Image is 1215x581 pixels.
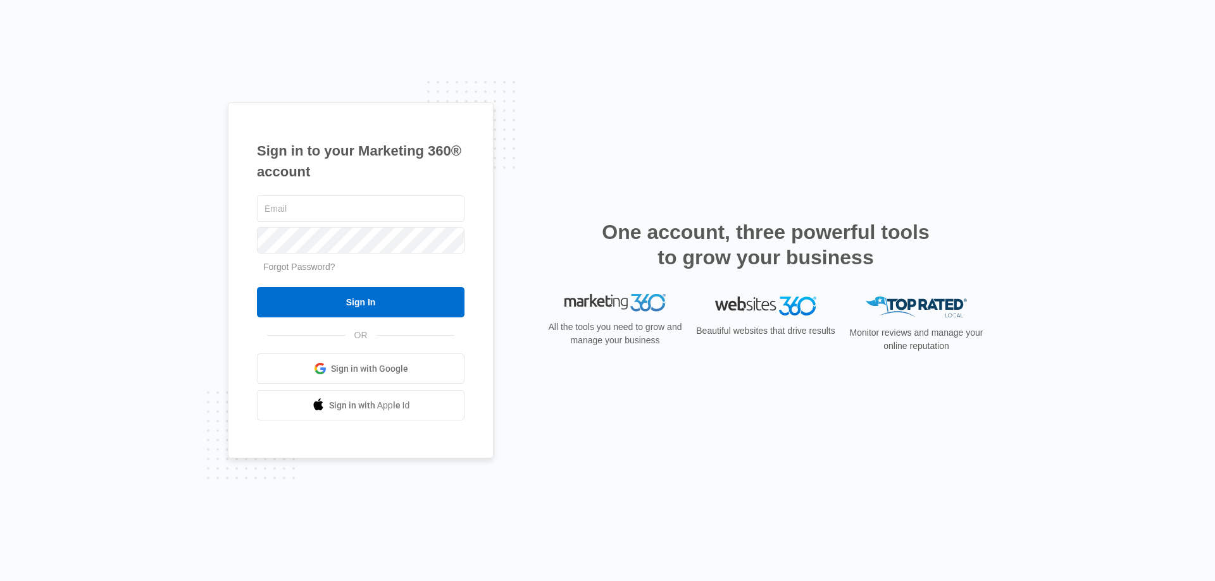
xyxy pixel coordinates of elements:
[257,195,464,222] input: Email
[257,353,464,384] a: Sign in with Google
[845,326,987,353] p: Monitor reviews and manage your online reputation
[346,329,377,342] span: OR
[329,399,410,412] span: Sign in with Apple Id
[866,297,967,317] img: Top Rated Local
[598,219,933,270] h2: One account, three powerful tools to grow your business
[715,297,816,315] img: Websites 360
[257,140,464,182] h1: Sign in to your Marketing 360® account
[544,323,686,350] p: All the tools you need to grow and manage your business
[263,262,335,272] a: Forgot Password?
[257,287,464,317] input: Sign In
[257,390,464,420] a: Sign in with Apple Id
[564,297,666,314] img: Marketing 360
[331,362,408,376] span: Sign in with Google
[695,324,837,338] p: Beautiful websites that drive results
